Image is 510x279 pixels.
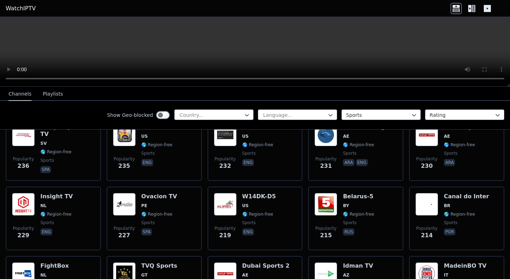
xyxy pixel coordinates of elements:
[113,124,136,146] img: TVS Turbo
[219,231,231,240] span: 219
[40,203,47,209] span: NL
[40,141,47,146] span: SV
[242,159,254,166] p: eng
[444,220,457,226] span: sports
[242,193,276,200] h6: W14DK-D5
[141,262,177,269] h6: TVQ Sports
[421,162,432,170] span: 230
[141,203,147,209] span: PE
[343,272,349,278] span: AZ
[343,159,354,166] p: ara
[444,133,450,139] span: AE
[343,133,349,139] span: AE
[141,133,148,139] span: US
[141,220,155,226] span: sports
[444,203,450,209] span: BR
[40,262,72,269] h6: FightBox
[444,272,448,278] span: IT
[320,231,332,240] span: 215
[214,193,237,216] img: W14DK-D5
[444,159,455,166] p: ara
[141,211,172,217] span: 🌎 Region-free
[343,142,374,148] span: 🌎 Region-free
[215,226,236,231] span: Popularity
[40,166,51,173] p: spa
[242,220,256,226] span: sports
[40,158,54,163] span: sports
[320,162,332,170] span: 231
[421,231,432,240] span: 214
[40,220,54,226] span: sports
[315,156,336,162] span: Popularity
[17,231,29,240] span: 229
[343,262,374,269] h6: Idman TV
[315,226,336,231] span: Popularity
[114,226,135,231] span: Popularity
[13,156,34,162] span: Popularity
[444,228,455,235] p: por
[242,228,254,235] p: eng
[242,211,273,217] span: 🌎 Region-free
[40,228,52,235] p: eng
[242,133,249,139] span: US
[343,150,356,156] span: sports
[343,228,355,235] p: rus
[13,226,34,231] span: Popularity
[343,203,349,209] span: BY
[242,142,273,148] span: 🌎 Region-free
[444,262,487,269] h6: MadeinBO TV
[444,211,475,217] span: 🌎 Region-free
[343,211,374,217] span: 🌎 Region-free
[141,193,177,200] h6: Ovacion TV
[215,156,236,162] span: Popularity
[314,193,337,216] img: Belarus-5
[12,124,35,146] img: Awapa Sports TV
[416,156,437,162] span: Popularity
[141,159,153,166] p: eng
[43,87,63,101] button: Playlists
[17,162,29,170] span: 236
[141,228,152,235] p: spa
[40,272,47,278] span: NL
[118,231,130,240] span: 227
[242,272,248,278] span: AE
[40,193,73,200] h6: Insight TV
[107,112,153,119] label: Show Geo-blocked
[343,220,356,226] span: sports
[444,150,457,156] span: sports
[415,193,438,216] img: Canal do Inter
[343,193,374,200] h6: Belarus-5
[415,124,438,146] img: Dubai Sports 3
[114,156,135,162] span: Popularity
[6,4,36,13] a: WatchIPTV
[214,124,237,146] img: Nitro Circus
[444,193,489,200] h6: Canal do Inter
[141,150,155,156] span: sports
[40,149,72,155] span: 🌎 Region-free
[141,272,148,278] span: GT
[242,150,256,156] span: sports
[113,193,136,216] img: Ovacion TV
[118,162,130,170] span: 235
[444,142,475,148] span: 🌎 Region-free
[141,142,172,148] span: 🌎 Region-free
[416,226,437,231] span: Popularity
[12,193,35,216] img: Insight TV
[40,124,95,138] h6: Awapa Sports TV
[219,162,231,170] span: 232
[8,87,32,101] button: Channels
[314,124,337,146] img: Dubai Racing 2
[40,211,72,217] span: 🌎 Region-free
[356,159,368,166] p: eng
[242,203,249,209] span: US
[242,262,290,269] h6: Dubai Sports 2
